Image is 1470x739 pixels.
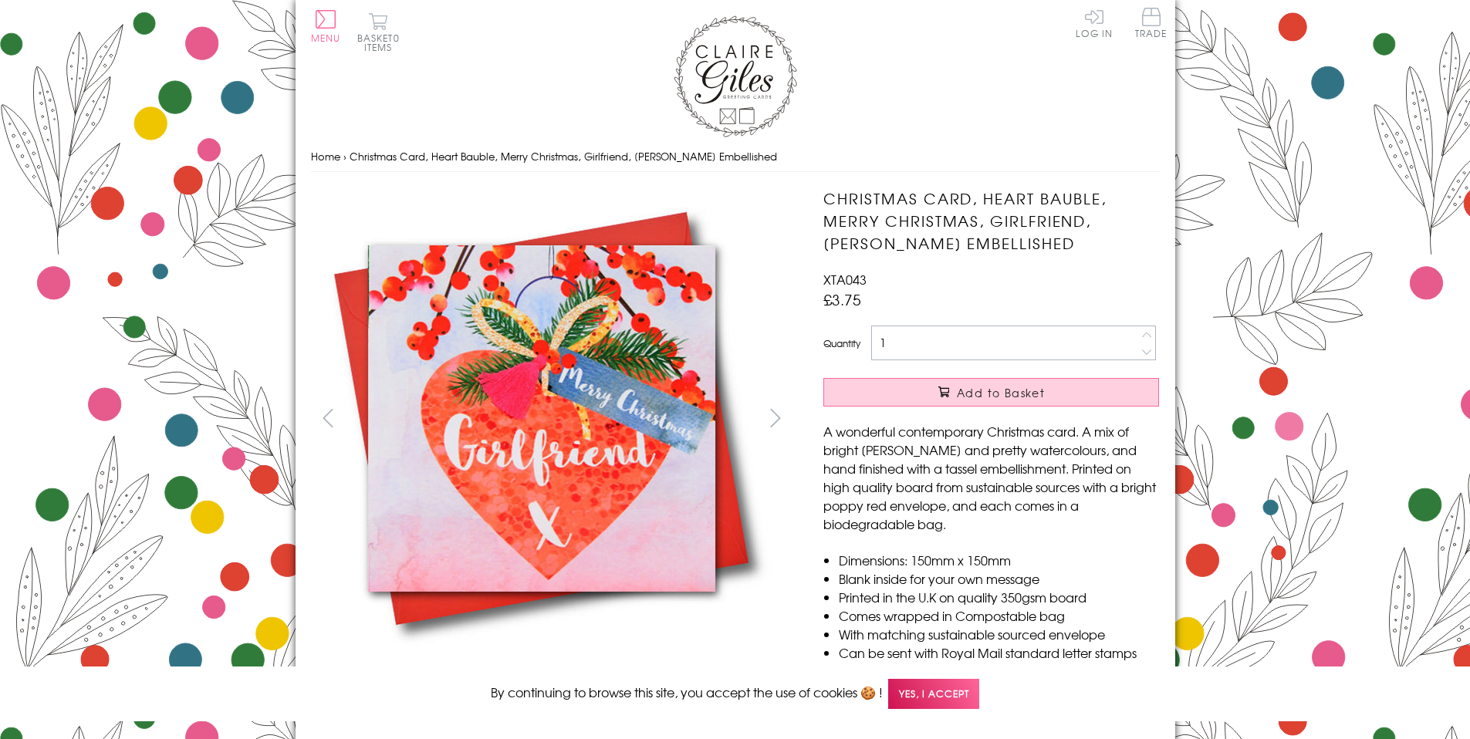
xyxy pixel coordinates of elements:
li: Comes wrapped in Compostable bag [839,606,1159,625]
p: A wonderful contemporary Christmas card. A mix of bright [PERSON_NAME] and pretty watercolours, a... [823,422,1159,533]
span: Add to Basket [957,385,1045,400]
span: XTA043 [823,270,867,289]
li: Dimensions: 150mm x 150mm [839,551,1159,569]
li: Can be sent with Royal Mail standard letter stamps [839,643,1159,662]
span: Christmas Card, Heart Bauble, Merry Christmas, Girlfriend, [PERSON_NAME] Embellished [350,149,777,164]
button: Add to Basket [823,378,1159,407]
button: next [758,400,792,435]
span: 0 items [364,31,400,54]
img: Claire Giles Greetings Cards [674,15,797,137]
nav: breadcrumbs [311,141,1160,173]
a: Log In [1076,8,1113,38]
span: Yes, I accept [888,679,979,709]
button: prev [311,400,346,435]
span: £3.75 [823,289,861,310]
span: › [343,149,346,164]
label: Quantity [823,336,860,350]
button: Basket0 items [357,12,400,52]
a: Home [311,149,340,164]
li: Printed in the U.K on quality 350gsm board [839,588,1159,606]
li: With matching sustainable sourced envelope [839,625,1159,643]
img: Christmas Card, Heart Bauble, Merry Christmas, Girlfriend, Tassel Embellished [792,187,1255,650]
button: Menu [311,10,341,42]
img: Christmas Card, Heart Bauble, Merry Christmas, Girlfriend, Tassel Embellished [310,187,773,650]
span: Menu [311,31,341,45]
li: Blank inside for your own message [839,569,1159,588]
span: Trade [1135,8,1168,38]
h1: Christmas Card, Heart Bauble, Merry Christmas, Girlfriend, [PERSON_NAME] Embellished [823,187,1159,254]
a: Trade [1135,8,1168,41]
